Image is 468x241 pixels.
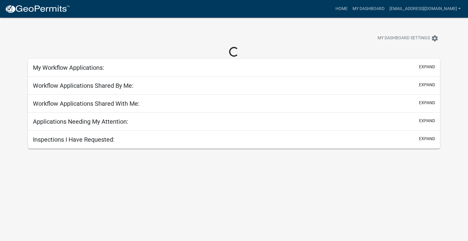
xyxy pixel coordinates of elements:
a: My Dashboard [350,3,387,15]
i: settings [431,35,438,42]
h5: Workflow Applications Shared By Me: [33,82,133,89]
button: My Dashboard Settingssettings [373,32,443,44]
button: expand [419,64,435,70]
h5: Inspections I Have Requested: [33,136,115,143]
button: expand [419,82,435,88]
button: expand [419,118,435,124]
a: Home [333,3,350,15]
h5: Applications Needing My Attention: [33,118,128,125]
h5: Workflow Applications Shared With Me: [33,100,140,107]
span: My Dashboard Settings [378,35,430,42]
a: [EMAIL_ADDRESS][DOMAIN_NAME] [387,3,463,15]
button: expand [419,100,435,106]
button: expand [419,136,435,142]
h5: My Workflow Applications: [33,64,104,71]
